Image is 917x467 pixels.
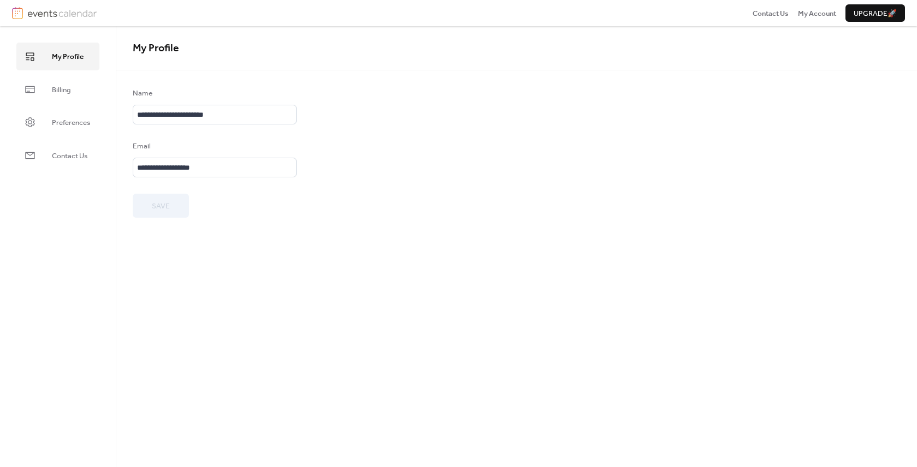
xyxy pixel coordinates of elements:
button: Upgrade🚀 [845,4,905,22]
div: Name [133,88,294,99]
span: Preferences [52,117,90,128]
a: My Account [798,8,836,19]
span: Upgrade 🚀 [854,8,897,19]
a: My Profile [16,43,99,70]
div: Email [133,141,294,152]
img: logo [12,7,23,19]
img: logotype [27,7,97,19]
span: My Profile [52,51,84,62]
span: Billing [52,85,70,95]
a: Contact Us [16,142,99,169]
span: My Profile [133,38,179,58]
a: Preferences [16,109,99,136]
a: Contact Us [753,8,789,19]
span: Contact Us [52,151,87,161]
a: Billing [16,76,99,103]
